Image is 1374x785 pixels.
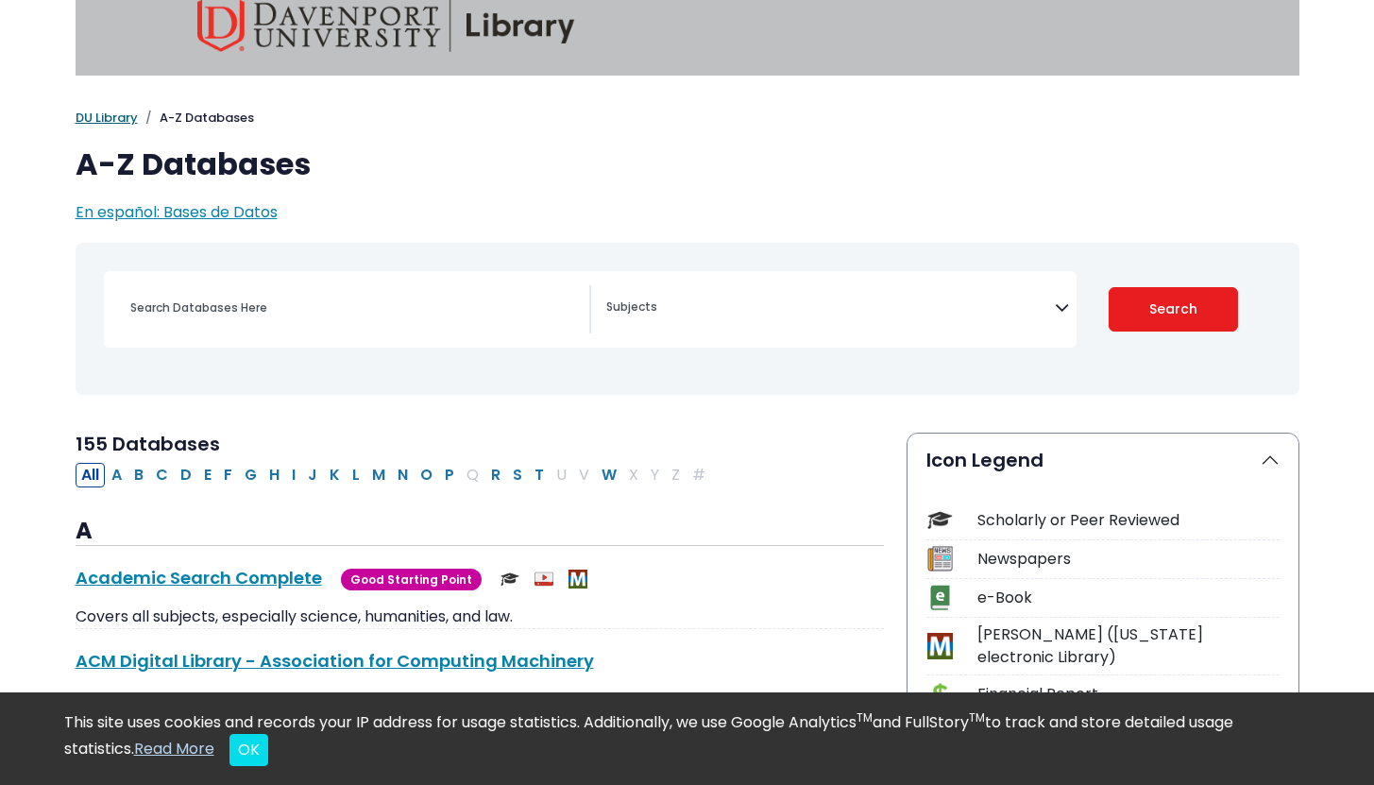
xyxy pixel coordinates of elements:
[106,463,127,487] button: Filter Results A
[341,569,482,590] span: Good Starting Point
[239,463,263,487] button: Filter Results G
[977,587,1280,609] div: e-Book
[507,463,528,487] button: Filter Results S
[134,738,214,759] a: Read More
[927,633,953,658] img: Icon MeL (Michigan electronic Library)
[150,463,174,487] button: Filter Results C
[76,109,138,127] a: DU Library
[76,109,1299,128] nav: breadcrumb
[927,507,953,533] img: Icon Scholarly or Peer Reviewed
[969,709,985,725] sup: TM
[76,606,884,628] p: Covers all subjects, especially science, humanities, and law.
[76,566,322,589] a: Academic Search Complete
[485,463,506,487] button: Filter Results R
[500,570,519,589] img: Scholarly or Peer Reviewed
[439,463,460,487] button: Filter Results P
[977,509,1280,532] div: Scholarly or Peer Reviewed
[977,548,1280,571] div: Newspapers
[302,463,323,487] button: Filter Results J
[927,585,953,610] img: Icon e-Book
[286,463,301,487] button: Filter Results I
[927,546,953,572] img: Icon Newspapers
[128,463,149,487] button: Filter Results B
[606,301,1055,316] textarea: Search
[529,463,550,487] button: Filter Results T
[198,463,217,487] button: Filter Results E
[218,463,238,487] button: Filter Results F
[76,518,884,546] h3: A
[76,243,1299,395] nav: Search filters
[908,434,1298,486] button: Icon Legend
[534,570,553,589] img: Audio & Video
[76,146,1299,182] h1: A-Z Databases
[324,463,346,487] button: Filter Results K
[1109,287,1238,332] button: Submit for Search Results
[596,463,622,487] button: Filter Results W
[392,463,414,487] button: Filter Results N
[76,201,278,223] a: En español: Bases de Datos
[857,709,873,725] sup: TM
[76,431,220,457] span: 155 Databases
[76,689,884,757] p: Includes all articles and conference proceedings published by the ACM, a non-profit international...
[76,649,594,673] a: ACM Digital Library - Association for Computing Machinery
[76,463,713,485] div: Alpha-list to filter by first letter of database name
[119,294,589,321] input: Search database by title or keyword
[977,623,1280,669] div: [PERSON_NAME] ([US_STATE] electronic Library)
[76,463,105,487] button: All
[263,463,285,487] button: Filter Results H
[568,570,587,589] img: MeL (Michigan electronic Library)
[977,683,1280,706] div: Financial Report
[138,109,254,128] li: A-Z Databases
[415,463,438,487] button: Filter Results O
[366,463,391,487] button: Filter Results M
[64,711,1311,766] div: This site uses cookies and records your IP address for usage statistics. Additionally, we use Goo...
[229,734,268,766] button: Close
[347,463,365,487] button: Filter Results L
[175,463,197,487] button: Filter Results D
[927,682,953,708] img: Icon Financial Report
